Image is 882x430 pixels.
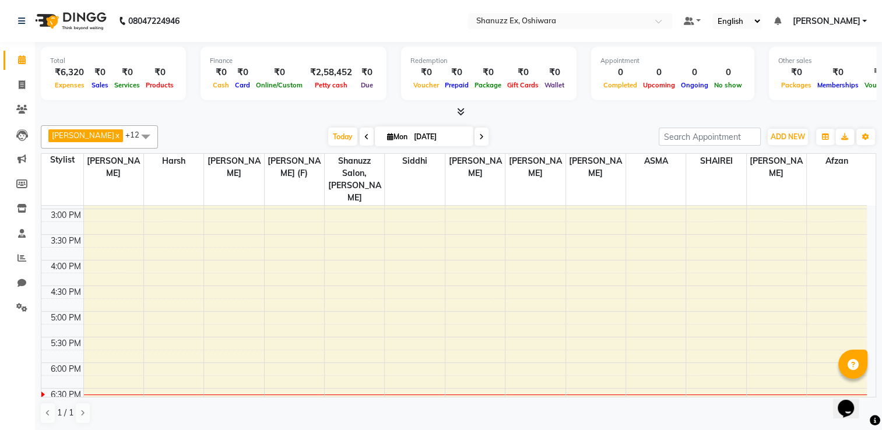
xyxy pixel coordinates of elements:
[445,154,505,181] span: [PERSON_NAME]
[410,56,567,66] div: Redemption
[48,235,83,247] div: 3:30 PM
[232,66,253,79] div: ₹0
[384,132,410,141] span: Mon
[143,66,177,79] div: ₹0
[41,154,83,166] div: Stylist
[442,66,472,79] div: ₹0
[52,81,87,89] span: Expenses
[600,56,745,66] div: Appointment
[640,81,678,89] span: Upcoming
[504,66,542,79] div: ₹0
[410,81,442,89] span: Voucher
[48,260,83,273] div: 4:00 PM
[600,81,640,89] span: Completed
[144,154,203,168] span: Harsh
[128,5,180,37] b: 08047224946
[111,81,143,89] span: Services
[747,154,806,181] span: [PERSON_NAME]
[814,81,862,89] span: Memberships
[253,66,305,79] div: ₹0
[686,154,746,168] span: SHAIREI
[312,81,350,89] span: Petty cash
[50,56,177,66] div: Total
[833,383,870,418] iframe: chat widget
[542,81,567,89] span: Wallet
[305,66,357,79] div: ₹2,58,452
[30,5,110,37] img: logo
[89,66,111,79] div: ₹0
[542,66,567,79] div: ₹0
[89,81,111,89] span: Sales
[768,129,808,145] button: ADD NEW
[771,132,805,141] span: ADD NEW
[114,131,120,140] a: x
[626,154,686,168] span: ASMA
[410,128,469,146] input: 2025-09-01
[48,312,83,324] div: 5:00 PM
[111,66,143,79] div: ₹0
[814,66,862,79] div: ₹0
[711,81,745,89] span: No show
[57,407,73,419] span: 1 / 1
[143,81,177,89] span: Products
[711,66,745,79] div: 0
[358,81,376,89] span: Due
[600,66,640,79] div: 0
[442,81,472,89] span: Prepaid
[640,66,678,79] div: 0
[210,66,232,79] div: ₹0
[210,81,232,89] span: Cash
[678,66,711,79] div: 0
[678,81,711,89] span: Ongoing
[232,81,253,89] span: Card
[792,15,860,27] span: [PERSON_NAME]
[48,363,83,375] div: 6:00 PM
[210,56,377,66] div: Finance
[410,66,442,79] div: ₹0
[328,128,357,146] span: Today
[52,131,114,140] span: [PERSON_NAME]
[48,389,83,401] div: 6:30 PM
[48,337,83,350] div: 5:30 PM
[566,154,626,181] span: [PERSON_NAME]
[472,81,504,89] span: Package
[807,154,867,168] span: afzan
[778,81,814,89] span: Packages
[659,128,761,146] input: Search Appointment
[84,154,143,181] span: [PERSON_NAME]
[325,154,384,205] span: Shanuzz Salon, [PERSON_NAME]
[48,209,83,221] div: 3:00 PM
[265,154,324,181] span: [PERSON_NAME] (F)
[125,130,148,139] span: +12
[505,154,565,181] span: [PERSON_NAME]
[357,66,377,79] div: ₹0
[204,154,263,181] span: [PERSON_NAME]
[48,286,83,298] div: 4:30 PM
[253,81,305,89] span: Online/Custom
[50,66,89,79] div: ₹6,320
[778,66,814,79] div: ₹0
[472,66,504,79] div: ₹0
[385,154,444,168] span: Siddhi
[504,81,542,89] span: Gift Cards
